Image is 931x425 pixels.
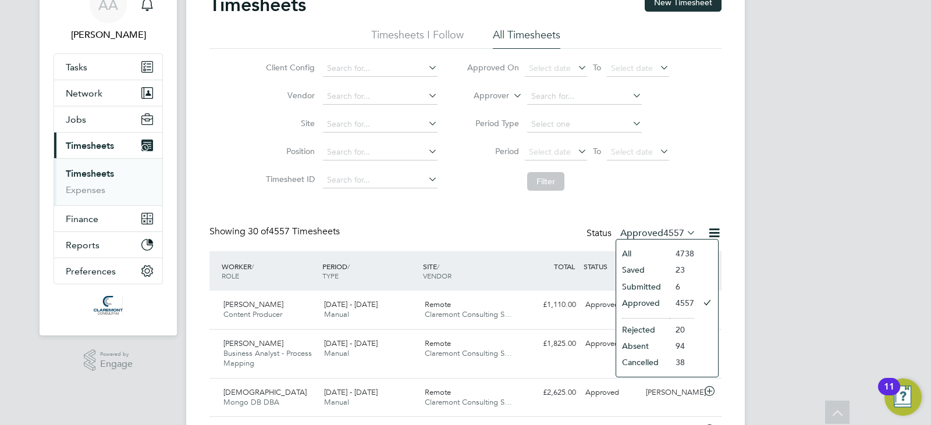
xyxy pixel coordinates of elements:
li: Absent [616,338,670,354]
button: Reports [54,232,162,258]
div: 11 [884,387,894,402]
a: Go to home page [54,296,163,315]
button: Preferences [54,258,162,284]
button: Open Resource Center, 11 new notifications [884,378,922,416]
label: Site [262,118,315,128]
label: Position [262,146,315,156]
span: Select date [611,147,653,157]
li: All [616,245,670,262]
label: Approved On [467,62,519,73]
span: To [589,60,605,75]
span: Powered by [100,349,133,359]
span: Select date [611,63,653,73]
span: Claremont Consulting S… [425,348,512,358]
span: [DATE] - [DATE] [324,338,378,348]
li: Approved [616,295,670,311]
button: Network [54,80,162,106]
input: Search for... [323,88,438,105]
a: Tasks [54,54,162,80]
div: £1,110.00 [520,295,581,315]
span: Manual [324,397,349,407]
span: Jobs [66,114,86,125]
span: Remote [425,387,451,397]
div: Approved [581,383,641,402]
a: Expenses [66,184,105,195]
li: 4557 [670,295,694,311]
li: Cancelled [616,354,670,370]
li: Submitted [616,278,670,295]
input: Search for... [323,116,438,133]
label: Timesheet ID [262,174,315,184]
span: To [589,144,605,159]
span: Manual [324,309,349,319]
div: Timesheets [54,158,162,205]
li: 20 [670,322,694,338]
span: Manual [324,348,349,358]
div: [PERSON_NAME] [641,383,702,402]
span: [DATE] - [DATE] [324,299,378,309]
li: All Timesheets [493,28,560,49]
div: PERIOD [319,256,420,286]
div: Status [587,226,698,242]
a: Powered byEngage [84,349,133,372]
div: £2,625.00 [520,383,581,402]
span: Finance [66,213,98,224]
span: [PERSON_NAME] [223,338,283,348]
input: Search for... [527,88,642,105]
button: Filter [527,172,564,191]
span: Mongo DB DBA [223,397,279,407]
label: Vendor [262,90,315,101]
div: STATUS [581,256,641,277]
span: Afzal Ahmed [54,28,163,42]
span: [DEMOGRAPHIC_DATA] [223,387,307,397]
div: SITE [420,256,521,286]
li: Timesheets I Follow [371,28,464,49]
button: Timesheets [54,133,162,158]
span: 4557 [663,227,684,239]
button: Jobs [54,106,162,132]
img: claremontconsulting1-logo-retina.png [94,296,122,315]
span: Claremont Consulting S… [425,397,512,407]
span: / [347,262,350,271]
label: Client Config [262,62,315,73]
span: Timesheets [66,140,114,151]
span: [DATE] - [DATE] [324,387,378,397]
div: Approved [581,334,641,353]
li: 23 [670,262,694,278]
span: / [251,262,254,271]
span: Content Producer [223,309,282,319]
div: Showing [209,226,342,238]
div: Approved [581,295,641,315]
li: Rejected [616,322,670,338]
span: Preferences [66,266,116,277]
span: Engage [100,359,133,369]
span: VENDOR [423,271,452,280]
span: Remote [425,299,451,309]
button: Finance [54,206,162,231]
span: 30 of [248,226,269,237]
label: Period Type [467,118,519,128]
span: TYPE [322,271,339,280]
div: £1,825.00 [520,334,581,353]
input: Select one [527,116,642,133]
span: 4557 Timesheets [248,226,340,237]
div: WORKER [219,256,319,286]
li: 38 [670,354,694,370]
a: Timesheets [66,168,114,179]
label: Approver [457,90,509,102]
span: Business Analyst - Process Mapping [223,348,312,368]
span: ROLE [222,271,239,280]
input: Search for... [323,172,438,188]
input: Search for... [323,144,438,160]
li: Saved [616,262,670,278]
span: Reports [66,240,100,251]
span: Select date [529,63,571,73]
label: Approved [620,227,696,239]
span: Claremont Consulting S… [425,309,512,319]
li: 6 [670,278,694,295]
input: Search for... [323,60,438,77]
li: 4738 [670,245,694,262]
span: Tasks [66,62,87,73]
span: / [437,262,439,271]
span: Remote [425,338,451,348]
